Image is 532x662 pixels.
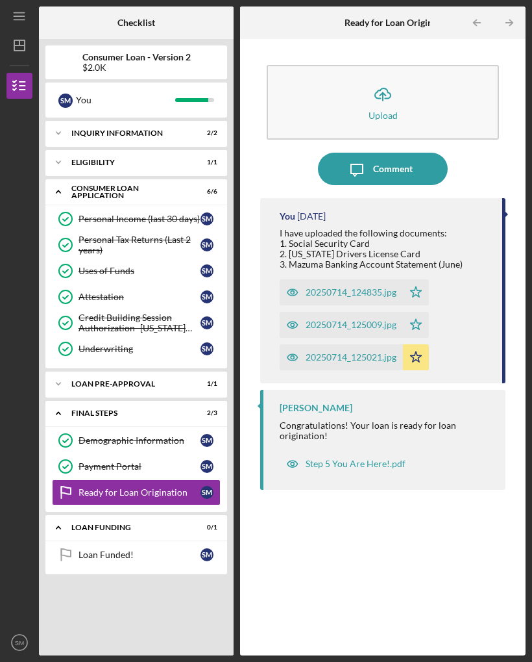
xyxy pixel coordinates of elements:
[200,264,213,277] div: S M
[79,235,200,255] div: Personal Tax Returns (Last 2 years)
[194,380,217,388] div: 1 / 1
[280,420,492,441] div: Congratulations! Your loan is ready for loan origination!
[194,159,217,166] div: 1 / 1
[52,479,221,505] a: Ready for Loan OriginationSM
[52,427,221,453] a: Demographic InformationSM
[200,342,213,355] div: S M
[200,548,213,561] div: S M
[200,212,213,225] div: S M
[79,550,200,560] div: Loan Funded!
[71,380,185,388] div: Loan Pre-Approval
[76,89,175,111] div: You
[71,159,185,166] div: Eligibility
[79,214,200,224] div: Personal Income (last 30 days)
[345,18,453,28] b: Ready for Loan Origination
[306,459,405,469] div: Step 5 You Are Here!.pdf
[280,312,429,338] button: 20250714_125009.jpg
[71,185,185,199] div: Consumer Loan Application
[52,232,221,258] a: Personal Tax Returns (Last 2 years)SM
[52,284,221,310] a: AttestationSM
[52,453,221,479] a: Payment PortalSM
[194,188,217,196] div: 6 / 6
[79,461,200,472] div: Payment Portal
[194,524,217,531] div: 0 / 1
[71,409,185,417] div: FINAL STEPS
[79,344,200,354] div: Underwriting
[6,630,32,656] button: SM
[52,542,221,568] a: Loan Funded!SM
[82,52,191,62] b: Consumer Loan - Version 2
[280,228,463,270] div: I have uploaded the following documents: 1. Social Security Card 2. [US_STATE] Drivers License Ca...
[318,153,448,185] button: Comment
[297,211,326,222] time: 2025-07-14 18:38
[117,18,155,28] b: Checklist
[79,266,200,276] div: Uses of Funds
[52,310,221,336] a: Credit Building Session Authorization- [US_STATE] OnlySM
[200,460,213,473] div: S M
[280,279,429,305] button: 20250714_124835.jpg
[79,487,200,498] div: Ready for Loan Origination
[200,238,213,251] div: S M
[280,344,429,370] button: 20250714_125021.jpg
[369,110,398,120] div: Upload
[15,639,24,646] text: SM
[52,206,221,232] a: Personal Income (last 30 days)SM
[267,65,499,140] button: Upload
[82,62,191,73] div: $2.0K
[58,94,73,108] div: S M
[306,352,396,363] div: 20250714_125021.jpg
[200,316,213,329] div: S M
[52,258,221,284] a: Uses of FundsSM
[280,451,412,477] button: Step 5 You Are Here!.pdf
[71,129,185,137] div: Inquiry Information
[194,409,217,417] div: 2 / 3
[280,403,352,413] div: [PERSON_NAME]
[200,434,213,447] div: S M
[194,129,217,137] div: 2 / 2
[200,486,213,499] div: S M
[200,290,213,303] div: S M
[306,320,396,330] div: 20250714_125009.jpg
[71,524,185,531] div: Loan Funding
[79,292,200,302] div: Attestation
[373,153,413,185] div: Comment
[52,336,221,362] a: UnderwritingSM
[280,211,295,222] div: You
[79,435,200,446] div: Demographic Information
[306,287,396,298] div: 20250714_124835.jpg
[79,312,200,333] div: Credit Building Session Authorization- [US_STATE] Only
